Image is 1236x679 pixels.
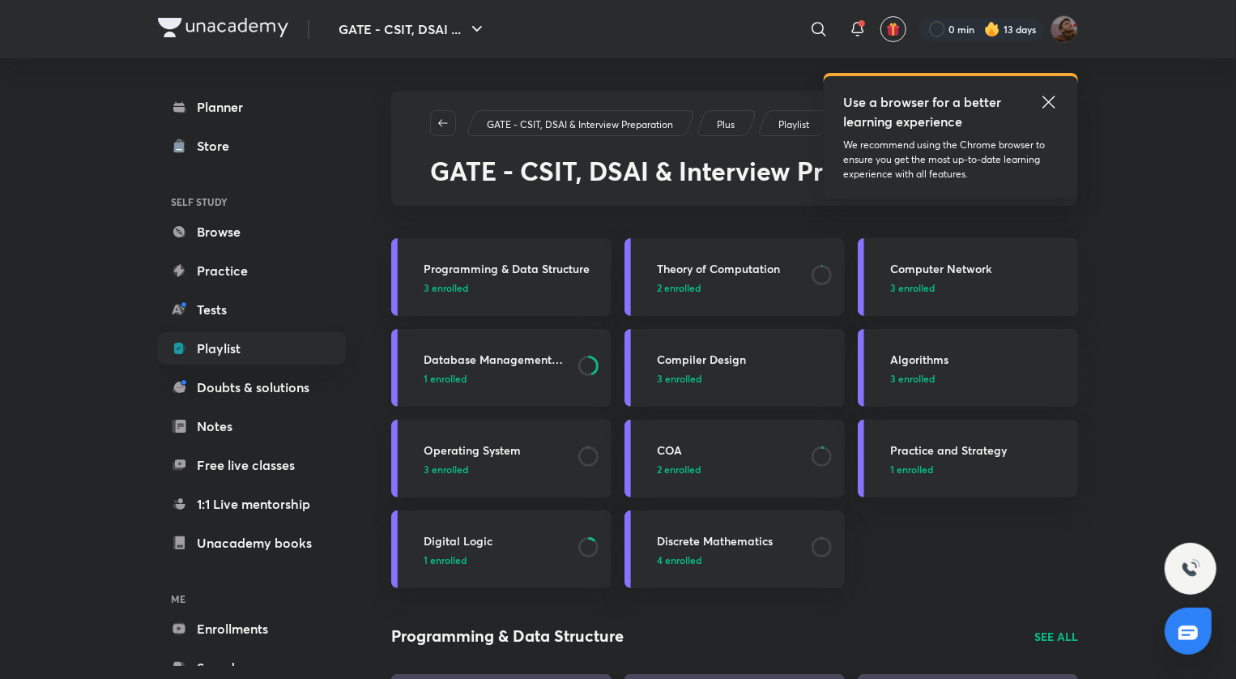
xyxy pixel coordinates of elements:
a: Programming & Data Structure3 enrolled [391,238,612,316]
span: 1 enrolled [424,371,467,386]
span: 1 enrolled [890,462,933,476]
p: We recommend using the Chrome browser to ensure you get the most up-to-date learning experience w... [843,138,1059,181]
a: Compiler Design3 enrolled [624,329,845,407]
a: Free live classes [158,449,346,481]
h3: Algorithms [890,351,1068,368]
span: 2 enrolled [657,462,701,476]
span: GATE - CSIT, DSAI & Interview Preparation CS & IT [430,153,1036,188]
a: Browse [158,216,346,248]
h3: Programming & Data Structure [424,260,602,277]
h3: Digital Logic [424,532,569,549]
a: Enrollments [158,613,346,645]
h6: SELF STUDY [158,188,346,216]
div: Store [197,136,239,156]
img: avatar [886,22,901,36]
a: Operating System3 enrolled [391,420,612,498]
h3: COA [657,442,802,459]
a: Discrete Mathematics4 enrolled [624,510,845,588]
img: Company Logo [158,18,288,37]
h3: Discrete Mathematics [657,532,802,549]
a: Computer Network3 enrolled [858,238,1078,316]
p: Plus [717,117,735,132]
a: Company Logo [158,18,288,41]
img: Suryansh Singh [1051,15,1078,43]
h2: Programming & Data Structure [391,624,624,648]
span: 1 enrolled [424,553,467,567]
h3: Theory of Computation [657,260,802,277]
a: Plus [714,117,738,132]
span: 3 enrolled [424,462,468,476]
a: Playlist [776,117,812,132]
span: 3 enrolled [890,280,935,295]
a: Notes [158,410,346,442]
a: Planner [158,91,346,123]
span: 3 enrolled [424,280,468,295]
h3: Operating System [424,442,569,459]
span: 3 enrolled [890,371,935,386]
h3: Database Management System [424,351,569,368]
a: Practice and Strategy1 enrolled [858,420,1078,498]
a: Doubts & solutions [158,371,346,404]
button: GATE - CSIT, DSAI ... [329,13,497,45]
a: Tests [158,293,346,326]
a: Store [158,130,346,162]
a: Algorithms3 enrolled [858,329,1078,407]
p: GATE - CSIT, DSAI & Interview Preparation [487,117,673,132]
a: 1:1 Live mentorship [158,488,346,520]
h6: ME [158,585,346,613]
a: GATE - CSIT, DSAI & Interview Preparation [484,117,676,132]
a: Database Management System1 enrolled [391,329,612,407]
button: avatar [880,16,906,42]
a: COA2 enrolled [624,420,845,498]
h3: Practice and Strategy [890,442,1068,459]
span: 4 enrolled [657,553,701,567]
p: Playlist [778,117,809,132]
img: streak [984,21,1000,37]
h3: Computer Network [890,260,1068,277]
span: 2 enrolled [657,280,701,295]
a: SEE ALL [1034,628,1078,645]
a: Playlist [158,332,346,365]
a: Theory of Computation2 enrolled [624,238,845,316]
span: 3 enrolled [657,371,701,386]
a: Practice [158,254,346,287]
img: ttu [1181,559,1200,579]
a: Digital Logic1 enrolled [391,510,612,588]
h3: Compiler Design [657,351,835,368]
a: Unacademy books [158,527,346,559]
h5: Use a browser for a better learning experience [843,92,1004,131]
